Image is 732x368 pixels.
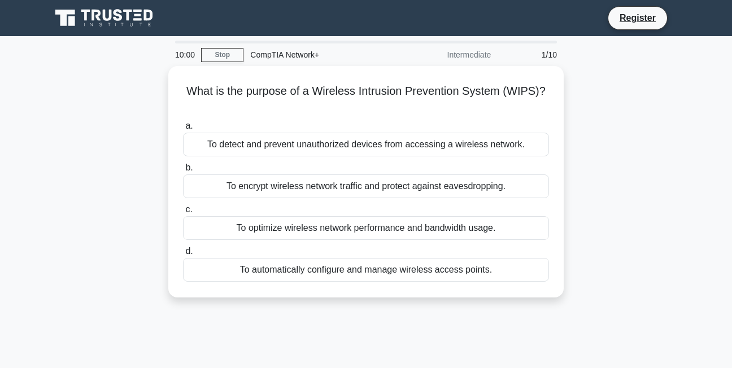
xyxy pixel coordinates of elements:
[183,258,549,282] div: To automatically configure and manage wireless access points.
[168,43,201,66] div: 10:00
[185,121,193,130] span: a.
[183,174,549,198] div: To encrypt wireless network traffic and protect against eavesdropping.
[243,43,399,66] div: CompTIA Network+
[183,216,549,240] div: To optimize wireless network performance and bandwidth usage.
[185,204,192,214] span: c.
[183,133,549,156] div: To detect and prevent unauthorized devices from accessing a wireless network.
[399,43,498,66] div: Intermediate
[498,43,564,66] div: 1/10
[613,11,663,25] a: Register
[185,163,193,172] span: b.
[185,246,193,256] span: d.
[182,84,550,112] h5: What is the purpose of a Wireless Intrusion Prevention System (WIPS)?
[201,48,243,62] a: Stop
